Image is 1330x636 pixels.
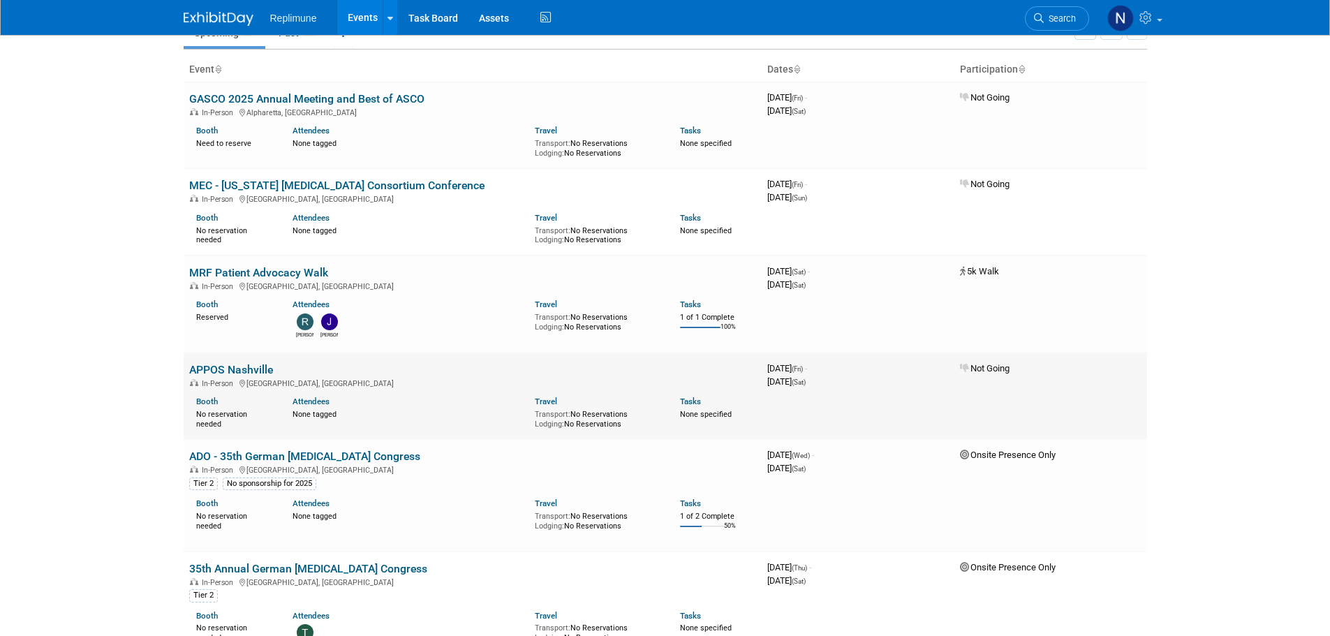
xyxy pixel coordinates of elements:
[196,611,218,621] a: Booth
[680,299,701,309] a: Tasks
[535,136,659,158] div: No Reservations No Reservations
[190,578,198,585] img: In-Person Event
[805,363,807,374] span: -
[202,282,237,291] span: In-Person
[960,179,1010,189] span: Not Going
[189,377,756,388] div: [GEOGRAPHIC_DATA], [GEOGRAPHIC_DATA]
[535,126,557,135] a: Travel
[189,589,218,602] div: Tier 2
[296,330,313,339] div: Rosalind Malhotra
[293,407,524,420] div: None tagged
[196,223,272,245] div: No reservation needed
[293,611,330,621] a: Attendees
[293,136,524,149] div: None tagged
[680,139,732,148] span: None specified
[960,92,1010,103] span: Not Going
[792,268,806,276] span: (Sat)
[535,323,564,332] span: Lodging:
[792,365,803,373] span: (Fri)
[767,279,806,290] span: [DATE]
[535,407,659,429] div: No Reservations No Reservations
[792,194,807,202] span: (Sun)
[535,149,564,158] span: Lodging:
[321,313,338,330] img: Jacqueline Smith
[535,611,557,621] a: Travel
[809,562,811,572] span: -
[190,195,198,202] img: In-Person Event
[293,223,524,236] div: None tagged
[792,465,806,473] span: (Sat)
[767,562,811,572] span: [DATE]
[680,126,701,135] a: Tasks
[680,397,701,406] a: Tasks
[680,623,732,633] span: None specified
[190,108,198,115] img: In-Person Event
[293,498,330,508] a: Attendees
[960,266,999,276] span: 5k Walk
[202,195,237,204] span: In-Person
[202,379,237,388] span: In-Person
[189,106,756,117] div: Alpharetta, [GEOGRAPHIC_DATA]
[189,266,328,279] a: MRF Patient Advocacy Walk
[189,193,756,204] div: [GEOGRAPHIC_DATA], [GEOGRAPHIC_DATA]
[189,478,218,490] div: Tier 2
[792,452,810,459] span: (Wed)
[1107,5,1134,31] img: Nicole Schaeffner
[535,139,570,148] span: Transport:
[767,363,807,374] span: [DATE]
[535,522,564,531] span: Lodging:
[767,92,807,103] span: [DATE]
[535,313,570,322] span: Transport:
[680,313,756,323] div: 1 of 1 Complete
[196,126,218,135] a: Booth
[805,92,807,103] span: -
[535,226,570,235] span: Transport:
[196,498,218,508] a: Booth
[297,313,313,330] img: Rosalind Malhotra
[189,363,273,376] a: APPOS Nashville
[808,266,810,276] span: -
[535,223,659,245] div: No Reservations No Reservations
[293,213,330,223] a: Attendees
[196,136,272,149] div: Need to reserve
[721,323,736,342] td: 100%
[189,280,756,291] div: [GEOGRAPHIC_DATA], [GEOGRAPHIC_DATA]
[805,179,807,189] span: -
[724,522,736,541] td: 50%
[196,407,272,429] div: No reservation needed
[293,397,330,406] a: Attendees
[680,512,756,522] div: 1 of 2 Complete
[960,450,1056,460] span: Onsite Presence Only
[793,64,800,75] a: Sort by Start Date
[189,92,424,105] a: GASCO 2025 Annual Meeting and Best of ASCO
[196,213,218,223] a: Booth
[196,397,218,406] a: Booth
[680,226,732,235] span: None specified
[792,108,806,115] span: (Sat)
[293,126,330,135] a: Attendees
[812,450,814,460] span: -
[680,410,732,419] span: None specified
[189,562,427,575] a: 35th Annual German [MEDICAL_DATA] Congress
[1044,13,1076,24] span: Search
[189,576,756,587] div: [GEOGRAPHIC_DATA], [GEOGRAPHIC_DATA]
[960,562,1056,572] span: Onsite Presence Only
[190,282,198,289] img: In-Person Event
[214,64,221,75] a: Sort by Event Name
[223,478,316,490] div: No sponsorship for 2025
[535,310,659,332] div: No Reservations No Reservations
[680,611,701,621] a: Tasks
[767,105,806,116] span: [DATE]
[767,450,814,460] span: [DATE]
[792,94,803,102] span: (Fri)
[792,281,806,289] span: (Sat)
[767,463,806,473] span: [DATE]
[535,509,659,531] div: No Reservations No Reservations
[535,235,564,244] span: Lodging:
[189,179,485,192] a: MEC - [US_STATE] [MEDICAL_DATA] Consortium Conference
[792,577,806,585] span: (Sat)
[270,13,317,24] span: Replimune
[196,310,272,323] div: Reserved
[792,378,806,386] span: (Sat)
[767,266,810,276] span: [DATE]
